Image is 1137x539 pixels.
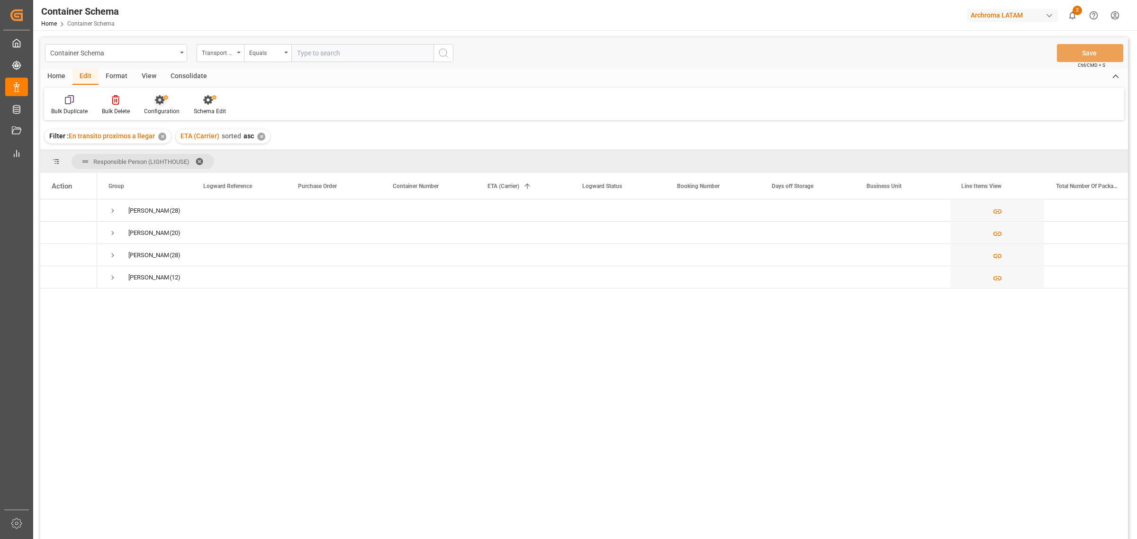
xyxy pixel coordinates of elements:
[49,132,69,140] span: Filter :
[772,183,813,189] span: Days off Storage
[582,183,622,189] span: Logward Status
[144,107,180,116] div: Configuration
[40,199,97,222] div: Press SPACE to select this row.
[170,267,180,288] span: (12)
[249,46,281,57] div: Equals
[222,132,241,140] span: sorted
[180,132,219,140] span: ETA (Carrier)
[866,183,902,189] span: Business Unit
[72,69,99,85] div: Edit
[158,133,166,141] div: ✕
[93,158,189,165] span: Responsible Person (LIGHTHOUSE)
[170,222,180,244] span: (20)
[291,44,433,62] input: Type to search
[128,222,169,244] div: [PERSON_NAME]
[170,244,180,266] span: (28)
[433,44,453,62] button: search button
[52,182,72,190] div: Action
[108,183,124,189] span: Group
[1056,183,1119,189] span: Total Number Of Packages
[69,132,155,140] span: En transito proximos a llegar
[203,183,252,189] span: Logward Reference
[1078,62,1105,69] span: Ctrl/CMD + S
[40,69,72,85] div: Home
[967,9,1058,22] div: Archroma LATAM
[170,200,180,222] span: (28)
[1073,6,1082,15] span: 2
[102,107,130,116] div: Bulk Delete
[194,107,226,116] div: Schema Edit
[40,266,97,288] div: Press SPACE to select this row.
[45,44,187,62] button: open menu
[961,183,1002,189] span: Line Items View
[257,133,265,141] div: ✕
[128,267,169,288] div: [PERSON_NAME]
[197,44,244,62] button: open menu
[135,69,163,85] div: View
[163,69,214,85] div: Consolidate
[128,244,169,266] div: [PERSON_NAME]
[1057,44,1123,62] button: Save
[1083,5,1104,26] button: Help Center
[244,44,291,62] button: open menu
[677,183,720,189] span: Booking Number
[393,183,439,189] span: Container Number
[202,46,234,57] div: Transport Type
[40,222,97,244] div: Press SPACE to select this row.
[1062,5,1083,26] button: show 2 new notifications
[51,107,88,116] div: Bulk Duplicate
[244,132,254,140] span: asc
[298,183,337,189] span: Purchase Order
[128,200,169,222] div: [PERSON_NAME]
[40,244,97,266] div: Press SPACE to select this row.
[41,20,57,27] a: Home
[967,6,1062,24] button: Archroma LATAM
[487,183,519,189] span: ETA (Carrier)
[41,4,119,18] div: Container Schema
[99,69,135,85] div: Format
[50,46,177,58] div: Container Schema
